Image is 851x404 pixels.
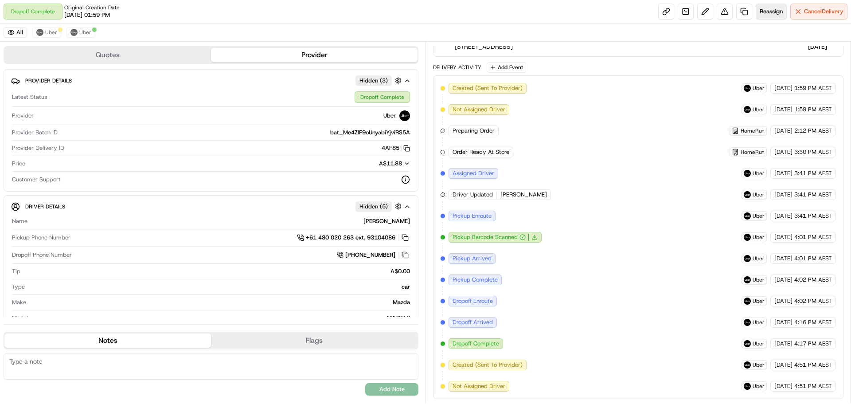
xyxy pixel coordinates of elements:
span: Uber [753,191,765,198]
img: uber-new-logo.jpeg [70,29,78,36]
span: 1:59 PM AEST [794,106,832,114]
span: A$11.88 [379,160,402,167]
span: Provider [12,112,34,120]
button: [PHONE_NUMBER] [336,250,410,260]
span: Order Ready At Store [453,148,509,156]
span: Uber [79,29,91,36]
button: Reassign [756,4,787,20]
span: Created (Sent To Provider) [453,84,523,92]
span: HomeRun [741,149,765,156]
img: uber-new-logo.jpeg [744,361,751,369]
span: Provider Delivery ID [12,144,64,152]
div: Mazda [30,298,410,306]
span: [DATE] [774,106,792,114]
span: Make [12,298,26,306]
span: Pickup Complete [453,276,498,284]
span: 3:41 PM AEST [794,191,832,199]
span: Customer Support [12,176,61,184]
span: 4:51 PM AEST [794,382,832,390]
a: +61 480 020 263 ext. 93104086 [297,233,410,243]
span: [DATE] 01:59 PM [64,11,110,19]
img: uber-new-logo.jpeg [744,298,751,305]
span: Uber [753,276,765,283]
span: Uber [383,112,396,120]
span: [DATE] [774,169,792,177]
span: [DATE] [774,233,792,241]
span: Not Assigned Driver [453,382,505,390]
span: 3:30 PM AEST [794,148,832,156]
button: Quotes [4,48,211,62]
span: Dropoff Phone Number [12,251,72,259]
button: Driver DetailsHidden (5) [11,199,411,214]
img: uber-new-logo.jpeg [744,383,751,390]
span: Price [12,160,25,168]
span: Uber [753,319,765,326]
span: Pickup Phone Number [12,234,70,242]
span: [DATE] [774,276,792,284]
span: [DATE] [774,318,792,326]
button: Uber [66,27,95,38]
img: uber-new-logo.jpeg [744,106,751,113]
span: Dropoff Complete [453,340,499,348]
span: Uber [753,234,765,241]
span: Original Creation Date [64,4,120,11]
button: Add Event [487,62,526,73]
span: 2:12 PM AEST [794,127,832,135]
span: [DATE] [774,148,792,156]
span: 4:01 PM AEST [794,255,832,263]
span: Uber [753,170,765,177]
button: Notes [4,333,211,348]
button: Hidden (5) [355,201,404,212]
span: Uber [753,85,765,92]
span: Latest Status [12,93,47,101]
span: Type [12,283,25,291]
span: Name [12,217,27,225]
button: Uber [32,27,61,38]
button: Pickup Barcode Scanned [453,233,526,241]
span: Not Assigned Driver [453,106,505,114]
img: uber-new-logo.jpeg [36,29,43,36]
span: +61 480 020 263 ext. 93104086 [306,234,395,242]
button: Hidden (3) [355,75,404,86]
span: bat_Me4ZlF9oUnyabiYjviRS5A [330,129,410,137]
button: 4AF85 [382,144,410,152]
span: [DATE] [774,297,792,305]
span: Preparing Order [453,127,495,135]
span: Uber [753,298,765,305]
span: Cancel Delivery [804,8,843,16]
span: Uber [753,212,765,220]
button: A$11.88 [332,160,410,168]
img: uber-new-logo.jpeg [744,255,751,262]
span: HomeRun [741,127,765,134]
span: 4:51 PM AEST [794,361,832,369]
img: uber-new-logo.jpeg [399,110,410,121]
span: [DATE] [774,340,792,348]
img: uber-new-logo.jpeg [744,191,751,198]
span: [DATE] [774,255,792,263]
span: Model [12,314,28,322]
img: uber-new-logo.jpeg [744,212,751,220]
img: uber-new-logo.jpeg [744,234,751,241]
span: Uber [753,255,765,262]
img: uber-new-logo.jpeg [744,85,751,92]
button: CancelDelivery [790,4,847,20]
div: [PERSON_NAME] [31,217,410,225]
img: uber-new-logo.jpeg [744,276,751,283]
span: Hidden ( 3 ) [359,77,388,85]
span: [PHONE_NUMBER] [345,251,395,259]
span: 4:16 PM AEST [794,318,832,326]
span: Assigned Driver [453,169,494,177]
span: 4:01 PM AEST [794,233,832,241]
span: [DATE] [774,382,792,390]
span: Tip [12,267,20,275]
span: Pickup Enroute [453,212,492,220]
span: Driver Details [25,203,65,210]
span: [STREET_ADDRESS] [455,42,513,51]
span: Dropoff Enroute [453,297,493,305]
span: 1:59 PM AEST [794,84,832,92]
img: uber-new-logo.jpeg [744,170,751,177]
span: [DATE] [774,84,792,92]
span: Uber [753,340,765,347]
span: Uber [753,106,765,113]
button: Flags [211,333,418,348]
